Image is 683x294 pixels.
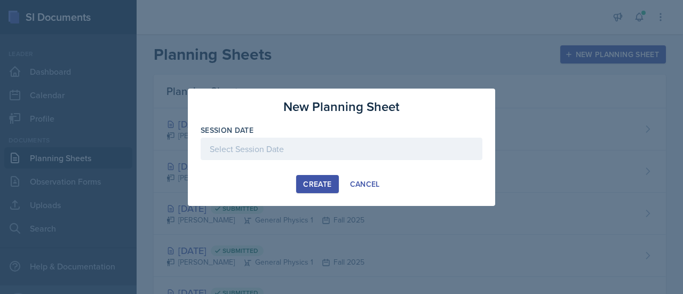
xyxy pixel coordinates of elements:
[283,97,400,116] h3: New Planning Sheet
[343,175,387,193] button: Cancel
[303,180,331,188] div: Create
[201,125,253,136] label: Session Date
[296,175,338,193] button: Create
[350,180,380,188] div: Cancel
